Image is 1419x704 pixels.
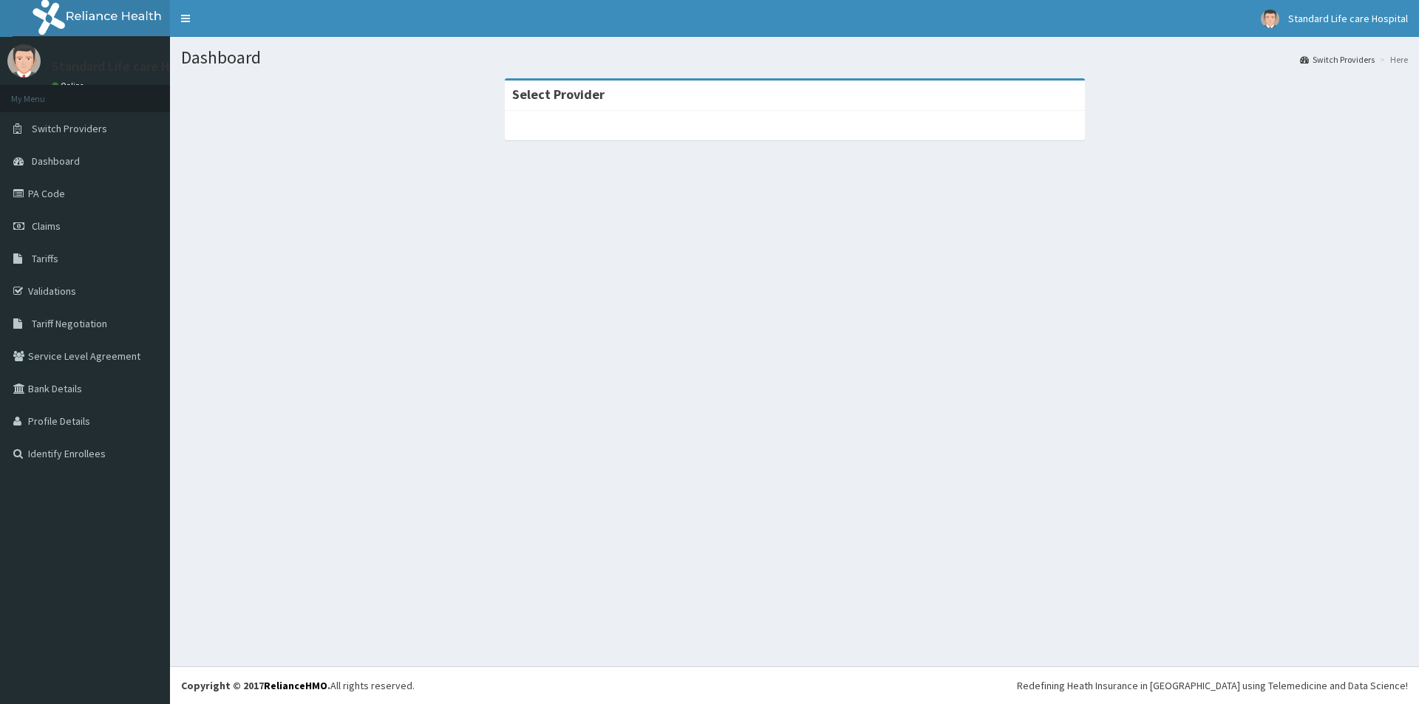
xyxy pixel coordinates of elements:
[32,252,58,265] span: Tariffs
[512,86,605,103] strong: Select Provider
[264,679,327,692] a: RelianceHMO
[32,219,61,233] span: Claims
[1300,53,1375,66] a: Switch Providers
[32,154,80,168] span: Dashboard
[170,666,1419,704] footer: All rights reserved.
[1288,12,1408,25] span: Standard Life care Hospital
[1261,10,1279,28] img: User Image
[1376,53,1408,66] li: Here
[32,317,107,330] span: Tariff Negotiation
[52,81,87,91] a: Online
[181,48,1408,67] h1: Dashboard
[52,60,210,73] p: Standard Life care Hospital
[32,122,107,135] span: Switch Providers
[7,44,41,78] img: User Image
[1017,678,1408,693] div: Redefining Heath Insurance in [GEOGRAPHIC_DATA] using Telemedicine and Data Science!
[181,679,330,692] strong: Copyright © 2017 .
